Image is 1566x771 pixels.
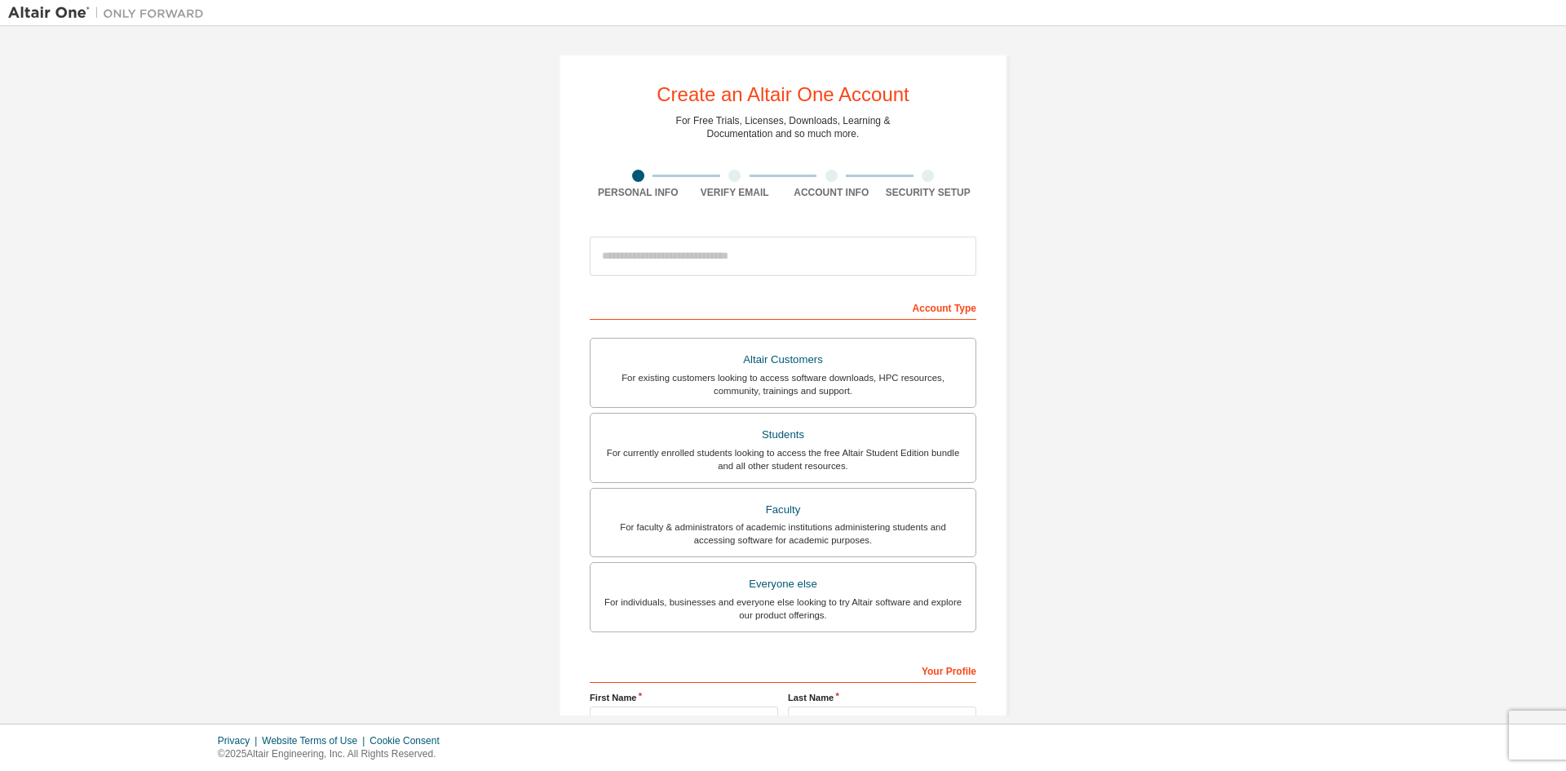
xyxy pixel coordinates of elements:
div: Privacy [218,734,262,747]
div: Your Profile [590,657,976,683]
div: Faculty [600,498,966,521]
div: Security Setup [880,186,977,199]
div: Students [600,423,966,446]
div: Personal Info [590,186,687,199]
div: Everyone else [600,573,966,596]
div: Account Type [590,294,976,320]
div: Create an Altair One Account [657,85,909,104]
div: For individuals, businesses and everyone else looking to try Altair software and explore our prod... [600,596,966,622]
div: Website Terms of Use [262,734,369,747]
div: Account Info [783,186,880,199]
img: Altair One [8,5,212,21]
div: Verify Email [687,186,784,199]
div: For faculty & administrators of academic institutions administering students and accessing softwa... [600,521,966,547]
div: Cookie Consent [369,734,449,747]
div: For Free Trials, Licenses, Downloads, Learning & Documentation and so much more. [676,114,891,140]
label: First Name [590,691,778,704]
p: © 2025 Altair Engineering, Inc. All Rights Reserved. [218,747,449,761]
div: For currently enrolled students looking to access the free Altair Student Edition bundle and all ... [600,446,966,472]
div: Altair Customers [600,348,966,371]
div: For existing customers looking to access software downloads, HPC resources, community, trainings ... [600,371,966,397]
label: Last Name [788,691,976,704]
